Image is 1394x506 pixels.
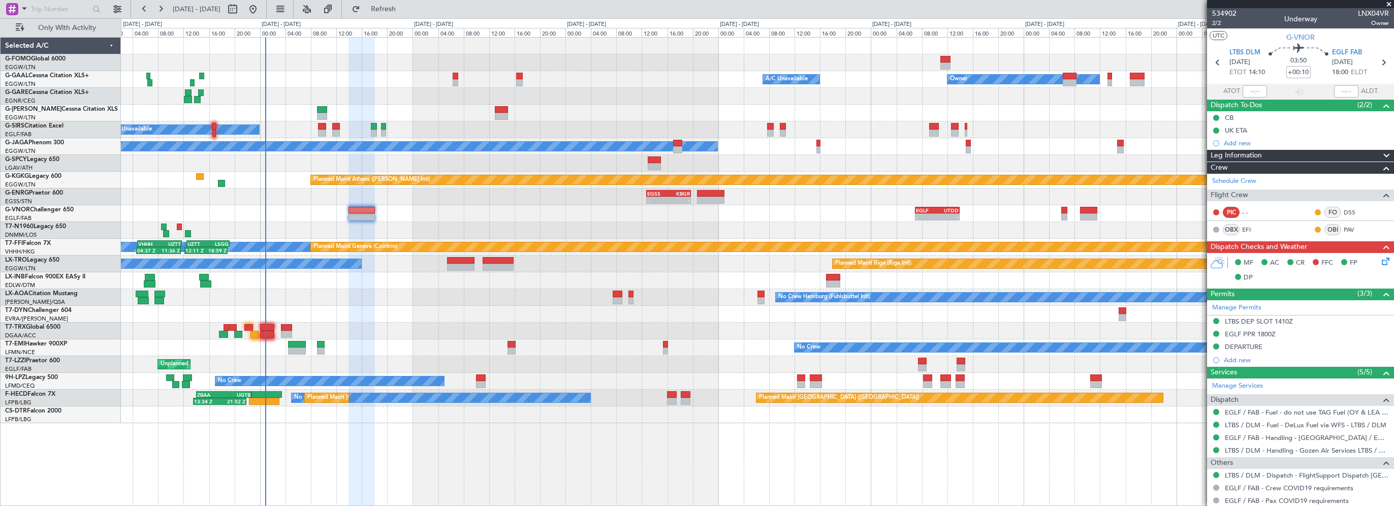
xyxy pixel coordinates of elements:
[1321,258,1333,268] span: FFC
[5,190,29,196] span: G-ENRG
[5,341,67,347] a: T7-EMIHawker 900XP
[489,28,515,37] div: 12:00
[5,240,51,246] a: T7-FFIFalcon 7X
[797,340,820,355] div: No Crew
[1211,100,1262,111] span: Dispatch To-Dos
[5,324,26,330] span: T7-TRX
[937,214,959,220] div: -
[835,256,911,271] div: Planned Maint Riga (Riga Intl)
[173,5,220,14] span: [DATE] - [DATE]
[5,307,72,313] a: T7-DYNChallenger 604
[567,20,606,29] div: [DATE] - [DATE]
[565,28,591,37] div: 00:00
[160,241,181,247] div: UZTT
[1223,207,1240,218] div: PIC
[194,398,219,404] div: 13:34 Z
[1025,20,1064,29] div: [DATE] - [DATE]
[950,72,967,87] div: Owner
[5,140,64,146] a: G-JAGAPhenom 300
[515,28,540,37] div: 16:00
[1049,28,1074,37] div: 04:00
[5,198,32,205] a: EGSS/STN
[1212,19,1237,27] span: 2/2
[183,28,209,37] div: 12:00
[1024,28,1049,37] div: 00:00
[286,28,311,37] div: 04:00
[1100,28,1125,37] div: 12:00
[669,191,690,197] div: KBGR
[387,28,413,37] div: 20:00
[1350,258,1357,268] span: FP
[5,265,36,272] a: EGGW/LTN
[947,28,973,37] div: 12:00
[5,56,31,62] span: G-FOMO
[197,392,224,398] div: ZBAA
[5,207,74,213] a: G-VNORChallenger 650
[5,106,61,112] span: G-[PERSON_NAME]
[218,373,241,389] div: No Crew
[158,28,183,37] div: 08:00
[123,20,162,29] div: [DATE] - [DATE]
[1332,48,1362,58] span: EGLF FAB
[1211,162,1228,174] span: Crew
[5,408,27,414] span: CS-DTR
[1225,496,1349,505] a: EGLF / FAB - Pax COVID19 requirements
[1225,126,1247,135] div: UK ETA
[5,315,68,323] a: EVRA/[PERSON_NAME]
[1243,85,1267,98] input: --:--
[1212,176,1256,186] a: Schedule Crew
[1223,86,1240,97] span: ATOT
[1126,28,1151,37] div: 16:00
[224,392,250,398] div: UGTB
[5,365,31,373] a: EGLF/FAB
[1358,8,1389,19] span: LNX04VR
[1211,457,1233,469] span: Others
[5,231,37,239] a: DNMM/LOS
[5,274,85,280] a: LX-INBFalcon 900EX EASy II
[1225,317,1293,326] div: LTBS DEP SLOT 1410Z
[5,307,28,313] span: T7-DYN
[1074,28,1100,37] div: 08:00
[642,28,667,37] div: 12:00
[778,290,870,305] div: No Crew Hamburg (Fuhlsbuttel Intl)
[871,28,896,37] div: 00:00
[5,224,66,230] a: T7-N1960Legacy 650
[5,181,36,188] a: EGGW/LTN
[973,28,998,37] div: 16:00
[720,20,759,29] div: [DATE] - [DATE]
[5,73,89,79] a: G-GAALCessna Citation XLS+
[647,191,669,197] div: EGSS
[159,247,180,254] div: 11:36 Z
[464,28,489,37] div: 08:00
[1229,68,1246,78] span: ETOT
[294,390,318,405] div: No Crew
[1202,28,1227,37] div: 04:00
[922,28,947,37] div: 08:00
[1358,19,1389,27] span: Owner
[5,190,63,196] a: G-ENRGPraetor 600
[5,341,25,347] span: T7-EMI
[1212,303,1261,313] a: Manage Permits
[1223,224,1240,235] div: OBX
[313,172,430,187] div: Planned Maint Athens ([PERSON_NAME] Intl)
[718,28,744,37] div: 00:00
[262,20,301,29] div: [DATE] - [DATE]
[5,123,24,129] span: G-SIRS
[744,28,769,37] div: 04:00
[1324,207,1341,218] div: FO
[1229,48,1260,58] span: LTBS DLM
[336,28,362,37] div: 12:00
[260,28,286,37] div: 00:00
[5,207,30,213] span: G-VNOR
[5,97,36,105] a: EGNR/CEG
[5,332,36,339] a: DGAA/ACC
[5,257,27,263] span: LX-TRO
[1212,8,1237,19] span: 534902
[1211,189,1248,201] span: Flight Crew
[1225,113,1233,122] div: CB
[5,324,60,330] a: T7-TRXGlobal 6500
[161,357,328,372] div: Unplanned Maint [GEOGRAPHIC_DATA] ([GEOGRAPHIC_DATA])
[1344,208,1367,217] a: DSS
[313,239,397,255] div: Planned Maint Geneva (Cointrin)
[5,349,35,356] a: LFMN/NCE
